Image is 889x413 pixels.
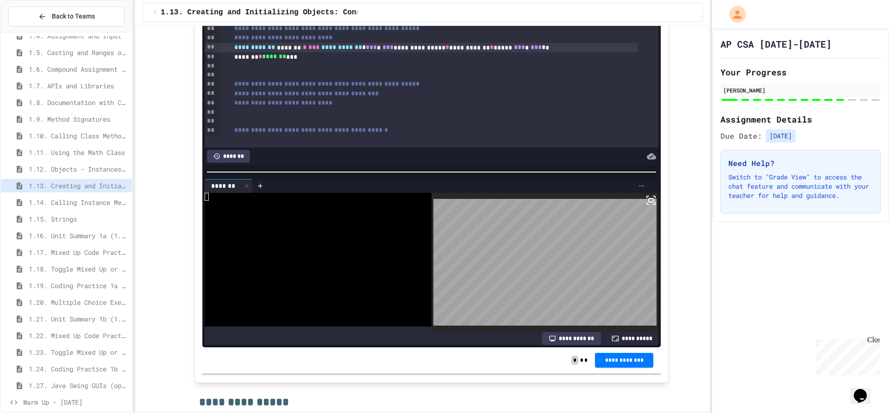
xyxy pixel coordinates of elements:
span: 1.24. Coding Practice 1b (1.7-1.15) [29,364,128,374]
span: 1.7. APIs and Libraries [29,81,128,91]
span: 1.15. Strings [29,214,128,224]
span: 1.13. Creating and Initializing Objects: Constructors [161,7,396,18]
h3: Need Help? [728,158,873,169]
span: Back to Teams [52,12,95,21]
span: 1.23. Toggle Mixed Up or Write Code Practice 1b (1.7-1.15) [29,347,128,357]
div: My Account [720,4,748,25]
div: [PERSON_NAME] [723,86,878,94]
span: 1.4. Assignment and Input [29,31,128,41]
span: 1.16. Unit Summary 1a (1.1-1.6) [29,231,128,240]
span: Due Date: [720,130,762,142]
span: 1.13. Creating and Initializing Objects: Constructors [29,181,128,191]
div: Chat with us now!Close [4,4,64,59]
p: Switch to "Grade View" to access the chat feature and communicate with your teacher for help and ... [728,173,873,200]
span: 1.12. Objects - Instances of Classes [29,164,128,174]
span: 1.17. Mixed Up Code Practice 1.1-1.6 [29,247,128,257]
span: 1.14. Calling Instance Methods [29,197,128,207]
span: 1.10. Calling Class Methods [29,131,128,141]
span: 1.9. Method Signatures [29,114,128,124]
span: 1.20. Multiple Choice Exercises for Unit 1a (1.1-1.6) [29,297,128,307]
span: 1.18. Toggle Mixed Up or Write Code Practice 1.1-1.6 [29,264,128,274]
h1: AP CSA [DATE]-[DATE] [720,37,832,50]
span: [DATE] [766,129,795,142]
span: Warm Up - [DATE] [23,397,128,407]
span: / [154,9,157,16]
span: 1.19. Coding Practice 1a (1.1-1.6) [29,281,128,290]
h2: Your Progress [720,66,881,79]
span: 1.5. Casting and Ranges of Values [29,48,128,57]
span: 1.21. Unit Summary 1b (1.7-1.15) [29,314,128,324]
span: 1.27. Java Swing GUIs (optional) [29,381,128,390]
span: 1.8. Documentation with Comments and Preconditions [29,98,128,107]
span: 1.22. Mixed Up Code Practice 1b (1.7-1.15) [29,331,128,340]
button: Back to Teams [8,6,125,26]
span: 1.6. Compound Assignment Operators [29,64,128,74]
iframe: chat widget [812,336,880,375]
span: 1.11. Using the Math Class [29,148,128,157]
h2: Assignment Details [720,113,881,126]
iframe: chat widget [850,376,880,404]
